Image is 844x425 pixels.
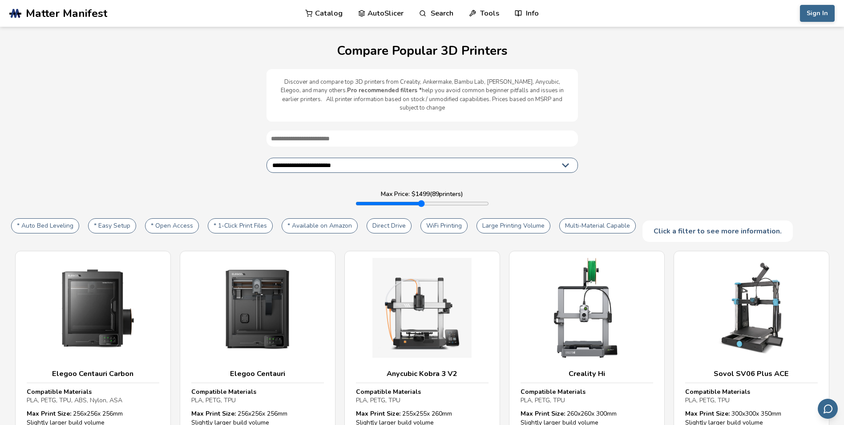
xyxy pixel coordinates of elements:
[356,369,489,378] h3: Anycubic Kobra 3 V2
[11,218,79,233] button: * Auto Bed Leveling
[685,396,730,405] span: PLA, PETG, TPU
[27,369,159,378] h3: Elegoo Centauri Carbon
[642,221,793,242] div: Click a filter to see more information.
[800,5,835,22] button: Sign In
[191,409,236,418] strong: Max Print Size:
[356,388,421,396] strong: Compatible Materials
[27,396,122,405] span: PLA, PETG, TPU, ABS, Nylon, ASA
[420,218,468,233] button: WiFi Printing
[88,218,136,233] button: * Easy Setup
[26,7,107,20] span: Matter Manifest
[559,218,636,233] button: Multi-Material Capable
[521,409,565,418] strong: Max Print Size:
[275,78,569,113] p: Discover and compare top 3D printers from Creality, Ankermake, Bambu Lab, [PERSON_NAME], Anycubic...
[685,388,750,396] strong: Compatible Materials
[27,409,71,418] strong: Max Print Size:
[191,369,324,378] h3: Elegoo Centauri
[191,388,256,396] strong: Compatible Materials
[27,388,92,396] strong: Compatible Materials
[685,369,818,378] h3: Sovol SV06 Plus ACE
[9,44,835,58] h1: Compare Popular 3D Printers
[521,396,565,405] span: PLA, PETG, TPU
[356,396,400,405] span: PLA, PETG, TPU
[381,191,463,198] label: Max Price: $ 1499 ( 89 printers)
[521,388,586,396] strong: Compatible Materials
[818,399,838,419] button: Send feedback via email
[521,369,653,378] h3: Creality Hi
[367,218,412,233] button: Direct Drive
[685,409,730,418] strong: Max Print Size:
[208,218,273,233] button: * 1-Click Print Files
[191,396,236,405] span: PLA, PETG, TPU
[145,218,199,233] button: * Open Access
[347,86,422,94] b: Pro recommended filters *
[282,218,358,233] button: * Available on Amazon
[356,409,400,418] strong: Max Print Size:
[477,218,550,233] button: Large Printing Volume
